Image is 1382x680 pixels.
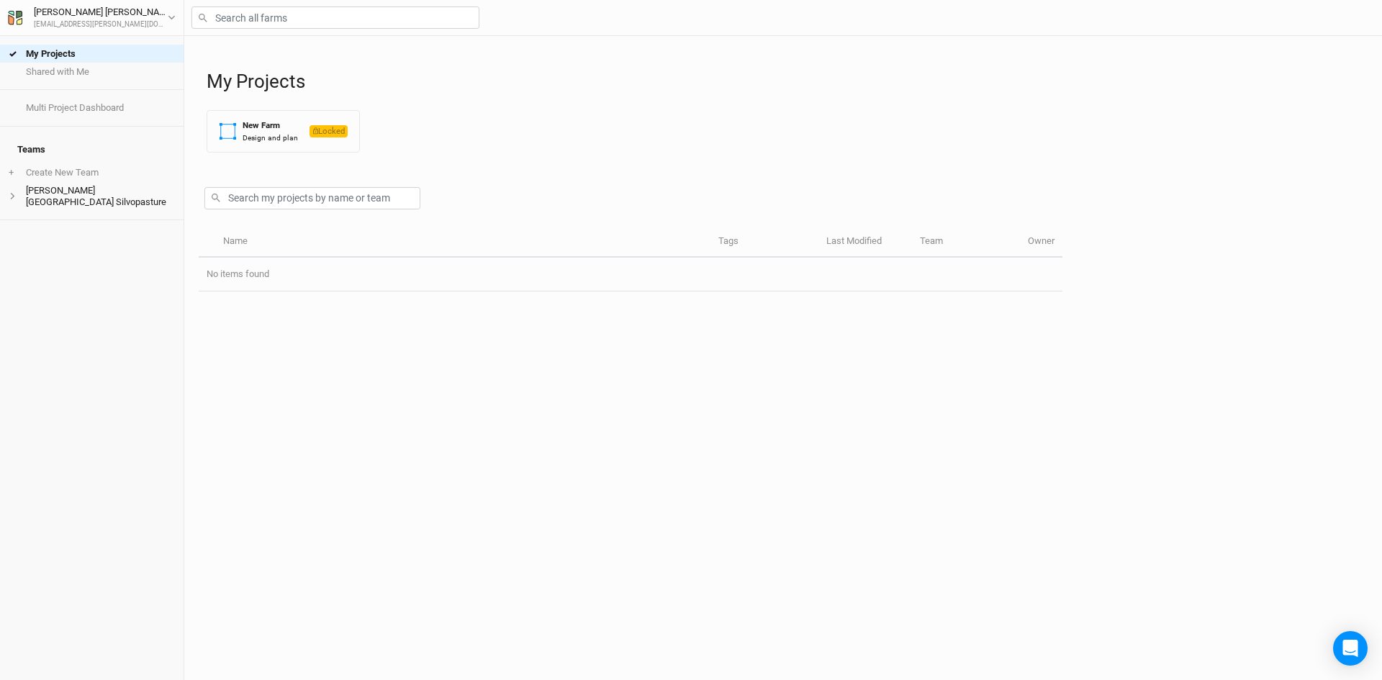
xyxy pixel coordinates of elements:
[243,132,298,143] div: Design and plan
[34,5,168,19] div: [PERSON_NAME] [PERSON_NAME]
[1020,227,1062,258] th: Owner
[912,227,1020,258] th: Team
[204,187,420,209] input: Search my projects by name or team
[207,110,360,153] button: New FarmDesign and planLocked
[191,6,479,29] input: Search all farms
[207,71,1368,93] h1: My Projects
[710,227,818,258] th: Tags
[214,227,710,258] th: Name
[310,125,348,137] span: Locked
[243,119,298,132] div: New Farm
[199,258,1062,291] td: No items found
[7,4,176,30] button: [PERSON_NAME] [PERSON_NAME][EMAIL_ADDRESS][PERSON_NAME][DOMAIN_NAME]
[9,135,175,164] h4: Teams
[1333,631,1368,666] div: Open Intercom Messenger
[818,227,912,258] th: Last Modified
[34,19,168,30] div: [EMAIL_ADDRESS][PERSON_NAME][DOMAIN_NAME]
[9,167,14,178] span: +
